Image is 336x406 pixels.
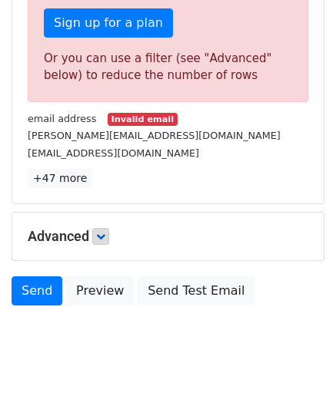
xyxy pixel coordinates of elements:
a: Sign up for a plan [44,8,173,38]
small: email address [28,113,96,124]
small: [PERSON_NAME][EMAIL_ADDRESS][DOMAIN_NAME] [28,130,281,141]
a: Send [12,276,62,305]
h5: Advanced [28,228,308,245]
small: [EMAIL_ADDRESS][DOMAIN_NAME] [28,147,199,159]
small: Invalid email [108,113,177,126]
a: Send Test Email [138,276,254,305]
div: Or you can use a filter (see "Advanced" below) to reduce the number of rows [44,50,292,84]
a: +47 more [28,169,92,188]
a: Preview [66,276,134,305]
